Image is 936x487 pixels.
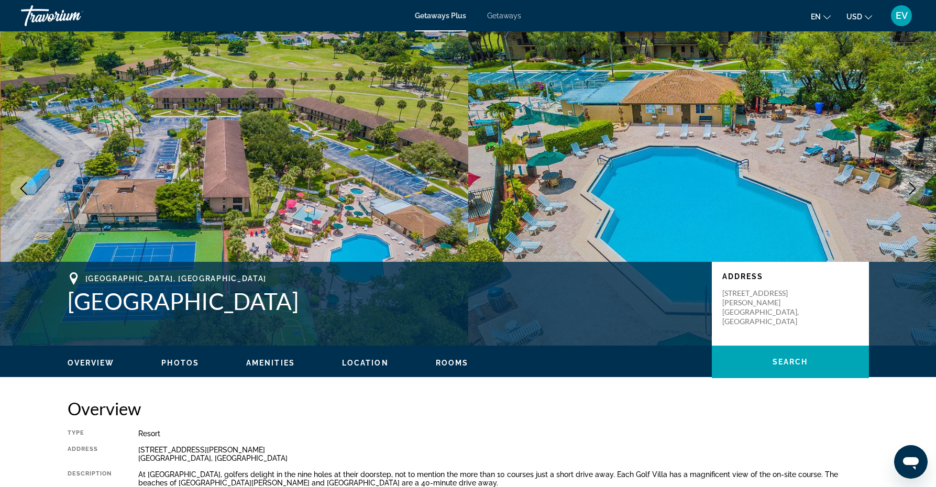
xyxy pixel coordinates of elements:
p: [STREET_ADDRESS][PERSON_NAME] [GEOGRAPHIC_DATA], [GEOGRAPHIC_DATA] [722,289,806,326]
button: Overview [68,358,115,368]
div: Address [68,446,112,462]
div: At [GEOGRAPHIC_DATA], golfers delight in the nine holes at their doorstep, not to mention the mor... [138,470,869,487]
span: Amenities [246,359,295,367]
div: Description [68,470,112,487]
a: Travorium [21,2,126,29]
button: Rooms [436,358,469,368]
h1: [GEOGRAPHIC_DATA] [68,287,701,315]
button: Search [712,346,869,378]
div: Resort [138,429,869,438]
a: Getaways Plus [415,12,466,20]
button: Photos [161,358,199,368]
span: en [811,13,821,21]
p: Address [722,272,858,281]
span: Search [773,358,808,366]
span: Location [342,359,389,367]
button: Next image [899,175,926,202]
span: Overview [68,359,115,367]
button: Location [342,358,389,368]
button: Previous image [10,175,37,202]
span: [GEOGRAPHIC_DATA], [GEOGRAPHIC_DATA] [85,274,267,283]
span: EV [896,10,908,21]
div: [STREET_ADDRESS][PERSON_NAME] [GEOGRAPHIC_DATA], [GEOGRAPHIC_DATA] [138,446,869,462]
iframe: Button to launch messaging window [894,445,928,479]
span: Rooms [436,359,469,367]
span: Photos [161,359,199,367]
a: Getaways [487,12,521,20]
span: USD [846,13,862,21]
button: Amenities [246,358,295,368]
h2: Overview [68,398,869,419]
button: Change language [811,9,831,24]
button: Change currency [846,9,872,24]
button: User Menu [888,5,915,27]
div: Type [68,429,112,438]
